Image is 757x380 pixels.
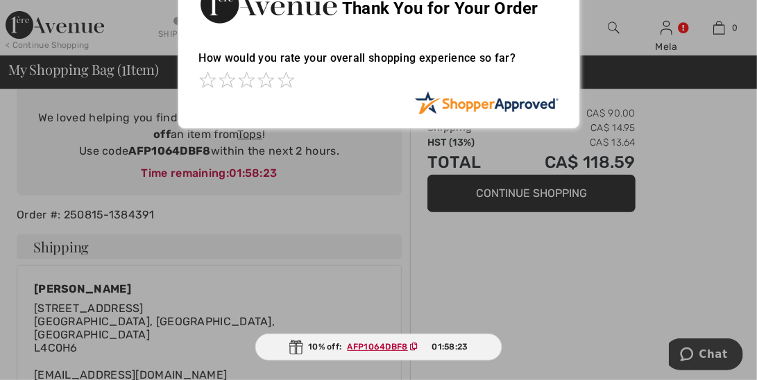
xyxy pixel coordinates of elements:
[432,340,468,353] span: 01:58:23
[348,342,408,352] ins: AFP1064DBF8
[199,37,559,91] div: How would you rate your overall shopping experience so far?
[289,340,303,354] img: Gift.svg
[31,10,59,22] span: Chat
[255,334,502,361] div: 10% off:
